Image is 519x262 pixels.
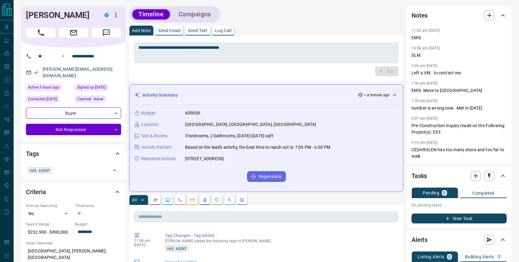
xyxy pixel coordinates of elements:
div: Tue Aug 12 2025 [26,96,72,104]
button: Campaigns [172,9,217,19]
p: 9:37 am [DATE] [411,116,438,121]
span: Active 3 hours ago [28,84,59,90]
div: Activity Summary< a minute ago [134,89,398,101]
p: 11:00 am [DATE] [411,28,440,33]
h2: Alerts [411,235,428,245]
p: [PERSON_NAME] added the following tags to [PERSON_NAME] [165,239,396,243]
p: 0 [448,255,451,259]
p: 1 [498,255,500,259]
svg: Listing Alerts [202,198,207,202]
div: Notes [411,8,507,23]
button: Open [59,52,67,60]
div: Wed Aug 13 2025 [26,84,72,93]
p: Based on the lead's activity, the best time to reach out is: 7:00 PM - 6:00 PM [185,144,330,151]
h2: Tags [26,149,39,159]
p: Activity Summary [142,92,178,98]
span: Contacted [DATE] [28,96,57,102]
p: number is wrong now. Met in [DATE]. [411,105,507,111]
button: Open [110,166,119,175]
p: Send Text [188,28,208,33]
p: 1:35 pm [DATE] [411,99,438,103]
p: [DATE] [134,243,156,247]
p: [STREET_ADDRESS] [185,156,224,162]
p: Pre-Construction Inquiry made on the Following Project(s): EX3 [411,123,507,135]
div: Alerts [411,232,507,247]
h2: Tasks [411,171,427,181]
svg: Opportunities [227,198,232,202]
div: Tags [26,146,121,161]
p: 9:10 am [DATE] [411,140,438,145]
span: Signed up [DATE] [77,84,106,90]
p: Log Call [215,28,231,33]
h2: Notes [411,10,428,20]
div: Tasks [411,168,507,183]
span: HAS AGENT [30,167,50,173]
p: DLM. [411,52,507,59]
p: Activity Pattern [141,144,171,151]
span: Email [59,28,88,38]
div: Buyer [26,107,121,119]
p: 11:08 pm [134,239,156,243]
p: Completed [472,191,494,195]
p: Left a VM. to contact me. [411,70,507,76]
svg: Notes [153,198,158,202]
p: Building Alerts [465,255,494,259]
p: Add Note [132,28,151,33]
p: Repeated Interest [141,156,176,162]
div: Mon Jul 31 2017 [75,84,121,93]
p: 2:46 pm [DATE] [411,64,438,68]
p: 0 [443,191,445,195]
div: Criteria [26,185,121,199]
p: 600000 [185,110,200,116]
a: [PERSON_NAME][EMAIL_ADDRESS][DOMAIN_NAME] [43,67,112,78]
p: [GEOGRAPHIC_DATA], [GEOGRAPHIC_DATA], [GEOGRAPHIC_DATA] [185,121,316,128]
p: EM'd. [411,35,507,41]
button: New Task [411,214,507,223]
span: Message [91,28,121,38]
p: CEDARGLEN has too many stairs and too far to walk [411,147,507,160]
p: Size & Rooms [141,133,168,139]
div: Not Responsive [26,124,121,135]
p: Budget [141,110,155,116]
span: Call [26,28,56,38]
p: Listing Alerts [418,255,445,259]
div: No [26,209,72,218]
p: Actively Searching: [26,203,72,209]
h2: Criteria [26,187,46,197]
p: Areas Searched: [26,240,121,246]
p: Location [141,121,158,128]
button: Regenerate [247,171,286,182]
p: Tag Changes - Tag Added [165,232,396,239]
p: 1:36 pm [DATE] [411,81,438,85]
p: Search Range: [26,222,72,227]
span: HAS AGENT [167,245,187,252]
h1: [PERSON_NAME] [26,10,95,20]
svg: Email Verified [34,70,38,75]
p: Budget: [75,222,121,227]
svg: Lead Browsing Activity [165,198,170,202]
span: Claimed - Never [77,96,103,102]
button: Timeline [132,9,170,19]
p: 3 bedrooms, 2 bathrooms, [DATE]-[DATE] sqft [185,133,273,139]
p: No pending tasks [411,201,507,210]
p: Send Email [158,28,180,33]
p: EM'd. Move to [GEOGRAPHIC_DATA] [411,87,507,94]
svg: Calls [178,198,183,202]
div: condos.ca [104,13,109,17]
p: Pending [423,191,439,195]
p: < a minute ago [364,92,390,98]
p: $232,900 - $800,000 [26,227,72,237]
svg: Requests [215,198,220,202]
p: Timeframe: [75,203,121,209]
p: All [132,198,137,202]
svg: Emails [190,198,195,202]
svg: Agent Actions [239,198,244,202]
p: 10:58 am [DATE] [411,46,440,50]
